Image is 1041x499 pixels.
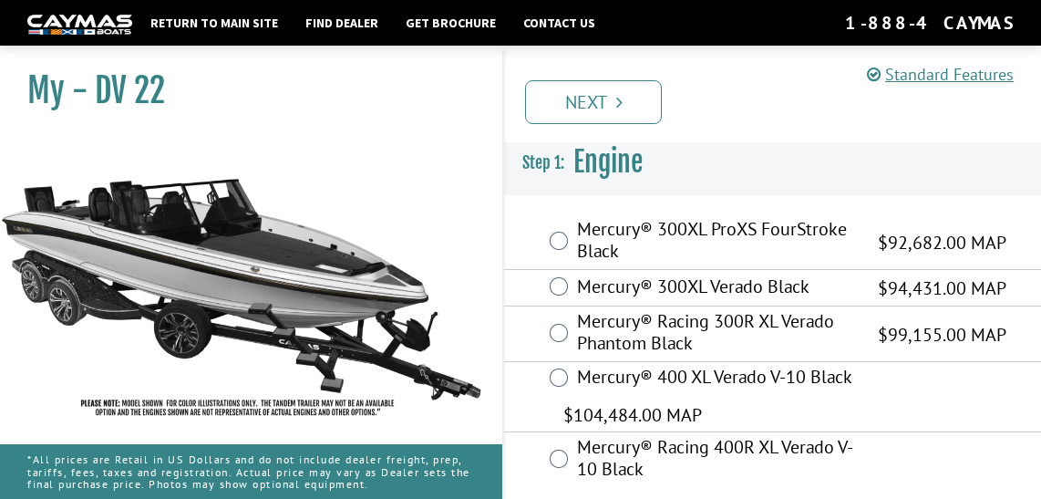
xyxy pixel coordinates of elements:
[504,129,1041,196] h3: Engine
[867,64,1014,85] a: Standard Features
[514,11,604,35] a: Contact Us
[577,436,855,484] label: Mercury® Racing 400R XL Verado V-10 Black
[27,15,132,34] img: white-logo-c9c8dbefe5ff5ceceb0f0178aa75bf4bb51f6bca0971e226c86eb53dfe498488.png
[878,275,1006,302] span: $94,431.00 MAP
[845,11,1014,35] div: 1-888-4CAYMAS
[878,229,1006,256] span: $92,682.00 MAP
[563,401,702,429] span: $104,484.00 MAP
[27,70,457,111] h1: My - DV 22
[525,80,662,124] a: Next
[296,11,387,35] a: Find Dealer
[577,218,855,266] label: Mercury® 300XL ProXS FourStroke Black
[878,321,1006,348] span: $99,155.00 MAP
[577,310,855,359] label: Mercury® Racing 300R XL Verado Phantom Black
[577,366,855,392] label: Mercury® 400 XL Verado V-10 Black
[397,11,505,35] a: Get Brochure
[520,78,1041,124] ul: Pagination
[141,11,287,35] a: Return to main site
[577,275,855,302] label: Mercury® 300XL Verado Black
[27,444,475,499] p: *All prices are Retail in US Dollars and do not include dealer freight, prep, tariffs, fees, taxe...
